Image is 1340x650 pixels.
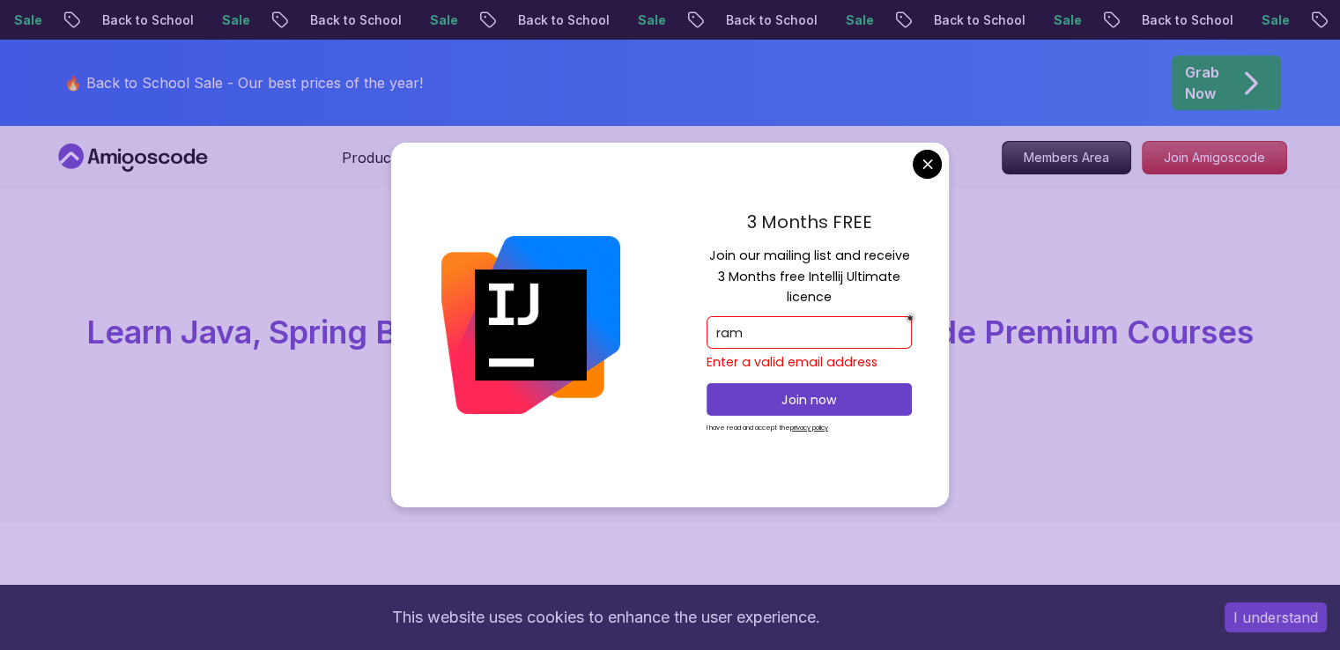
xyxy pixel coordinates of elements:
p: Master in-demand skills like Java, Spring Boot, DevOps, React, and more through hands-on, expert-... [374,364,966,438]
button: Products [342,147,424,182]
p: Sale [623,11,679,29]
p: Back to School [1127,11,1247,29]
p: Sale [415,11,471,29]
p: Products [342,147,403,168]
p: Members Area [1003,142,1130,174]
p: Back to School [87,11,207,29]
p: Back to School [711,11,831,29]
button: Accept cookies [1225,602,1327,632]
p: 🔥 Back to School Sale - Our best prices of the year! [64,72,423,93]
p: Back to School [295,11,415,29]
p: Sale [831,11,887,29]
a: Join Amigoscode [1142,141,1287,174]
span: Learn Java, Spring Boot, DevOps & More with Amigoscode Premium Courses [86,313,1254,351]
p: Back to School [919,11,1039,29]
p: Grab Now [1185,62,1219,104]
div: This website uses cookies to enhance the user experience. [13,598,1198,637]
p: Sale [207,11,263,29]
p: Join Amigoscode [1143,142,1286,174]
p: Back to School [503,11,623,29]
p: Sale [1247,11,1303,29]
p: Sale [1039,11,1095,29]
a: Members Area [1002,141,1131,174]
